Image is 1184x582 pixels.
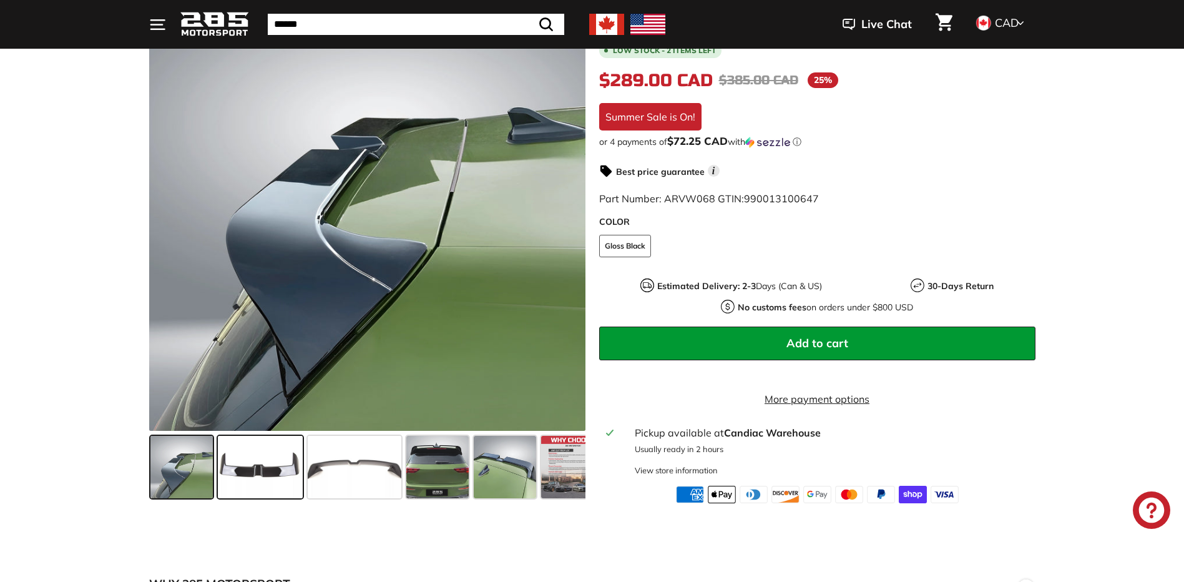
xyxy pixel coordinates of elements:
[803,486,831,503] img: google_pay
[616,166,705,177] strong: Best price guarantee
[676,486,704,503] img: american_express
[808,72,838,88] span: 25%
[786,336,848,350] span: Add to cart
[667,134,728,147] span: $72.25 CAD
[599,392,1035,407] a: More payment options
[599,70,713,91] span: $289.00 CAD
[927,280,994,292] strong: 30-Days Return
[995,16,1019,30] span: CAD
[635,443,1027,455] p: Usually ready in 2 hours
[738,302,806,313] strong: No customs fees
[738,301,913,314] p: on orders under $800 USD
[599,327,1035,360] button: Add to cart
[771,486,800,503] img: discover
[599,215,1035,229] label: COLOR
[268,14,564,35] input: Search
[599,192,819,205] span: Part Number: ARVW068 GTIN:
[835,486,863,503] img: master
[657,280,756,292] strong: Estimated Delivery: 2-3
[826,9,928,40] button: Live Chat
[928,3,960,46] a: Cart
[708,486,736,503] img: apple_pay
[1129,491,1174,532] inbox-online-store-chat: Shopify online store chat
[635,425,1027,440] div: Pickup available at
[724,427,821,439] strong: Candiac Warehouse
[719,72,798,88] span: $385.00 CAD
[899,486,927,503] img: shopify_pay
[867,486,895,503] img: paypal
[635,465,718,476] div: View store information
[744,192,819,205] span: 990013100647
[180,10,249,39] img: Logo_285_Motorsport_areodynamics_components
[931,486,959,503] img: visa
[599,136,1035,148] div: or 4 payments of with
[740,486,768,503] img: diners_club
[599,103,702,131] div: Summer Sale is On!
[708,165,720,177] span: i
[745,137,790,148] img: Sezzle
[861,16,912,32] span: Live Chat
[613,47,717,54] span: Low stock - 2 items left
[657,280,822,293] p: Days (Can & US)
[599,136,1035,148] div: or 4 payments of$72.25 CADwithSezzle Click to learn more about Sezzle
